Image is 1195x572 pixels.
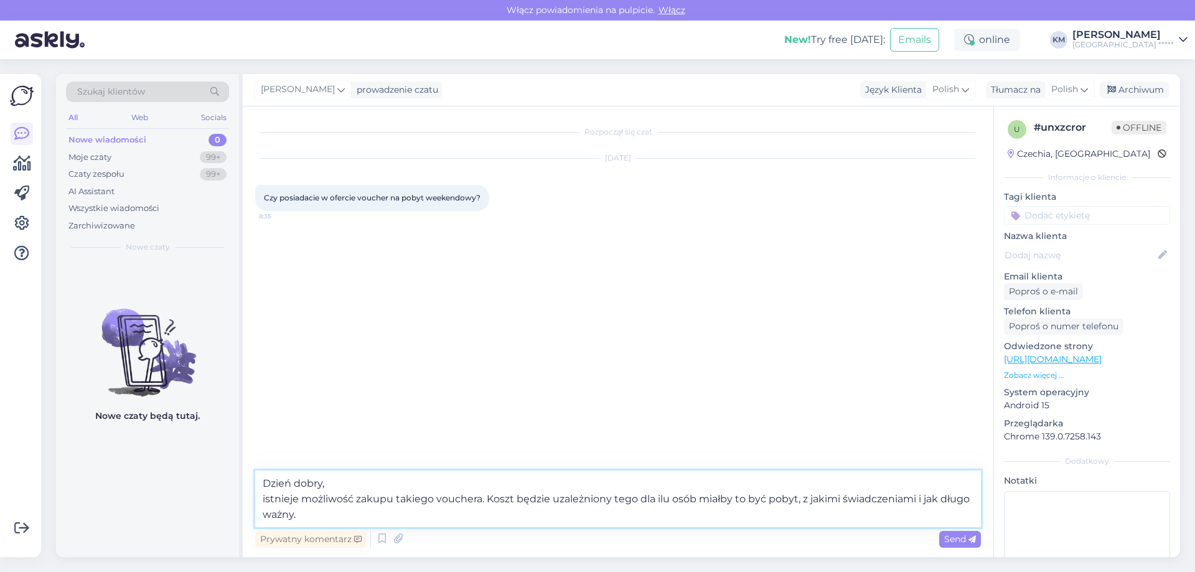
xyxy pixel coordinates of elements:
[68,185,115,198] div: AI Assistant
[1072,30,1188,50] a: [PERSON_NAME][GEOGRAPHIC_DATA] *****
[199,110,229,126] div: Socials
[1008,148,1150,161] div: Czechia, [GEOGRAPHIC_DATA]
[56,286,239,398] img: No chats
[255,152,981,164] div: [DATE]
[1004,456,1170,467] div: Dodatkowy
[1004,283,1083,300] div: Poproś o e-mail
[1014,124,1020,134] span: u
[1004,340,1170,353] p: Odwiedzone strony
[264,193,480,202] span: Czy posiadacie w ofercie voucher na pobyt weekendowy?
[1004,270,1170,283] p: Email klienta
[77,85,145,98] span: Szukaj klientów
[860,83,922,96] div: Język Klienta
[1004,417,1170,430] p: Przeglądarka
[200,151,227,164] div: 99+
[1034,120,1112,135] div: # unxzcror
[986,83,1041,96] div: Tłumacz na
[200,168,227,181] div: 99+
[1004,354,1102,365] a: [URL][DOMAIN_NAME]
[68,220,135,232] div: Zarchiwizowane
[1004,430,1170,443] p: Chrome 139.0.7258.143
[1004,318,1123,335] div: Poproś o numer telefonu
[261,83,335,96] span: [PERSON_NAME]
[352,83,438,96] div: prowadzenie czatu
[209,134,227,146] div: 0
[1072,30,1174,40] div: [PERSON_NAME]
[255,531,367,548] div: Prywatny komentarz
[1004,230,1170,243] p: Nazwa klienta
[954,29,1020,51] div: online
[68,134,146,146] div: Nowe wiadomości
[1005,248,1156,262] input: Dodaj nazwę
[259,212,306,221] span: 8:35
[255,126,981,138] div: Rozpoczął się czat
[1004,399,1170,412] p: Android 15
[129,110,151,126] div: Web
[1004,370,1170,381] p: Zobacz więcej ...
[1004,386,1170,399] p: System operacyjny
[932,83,959,96] span: Polish
[784,32,885,47] div: Try free [DATE]:
[944,533,976,545] span: Send
[1004,190,1170,204] p: Tagi klienta
[655,4,689,16] span: Włącz
[1112,121,1166,134] span: Offline
[1004,206,1170,225] input: Dodać etykietę
[68,168,124,181] div: Czaty zespołu
[1004,474,1170,487] p: Notatki
[126,241,170,253] span: Nowe czaty
[1051,83,1078,96] span: Polish
[784,34,811,45] b: New!
[1100,82,1169,98] div: Archiwum
[95,410,200,423] p: Nowe czaty będą tutaj.
[1004,172,1170,183] div: Informacje o kliencie
[1004,305,1170,318] p: Telefon klienta
[255,471,981,527] textarea: Dzień dobry, istnieje możliwość zakupu takiego vouchera. Koszt będzie uzależniony tego dla ilu os...
[68,202,159,215] div: Wszystkie wiadomości
[10,84,34,108] img: Askly Logo
[1050,31,1067,49] div: KM
[890,28,939,52] button: Emails
[68,151,111,164] div: Moje czaty
[66,110,80,126] div: All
